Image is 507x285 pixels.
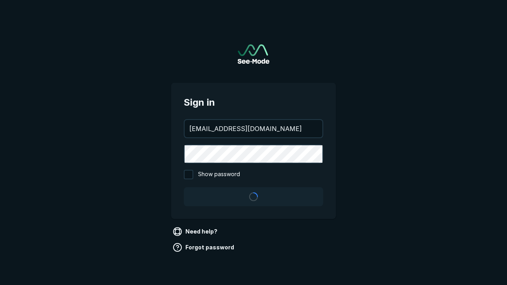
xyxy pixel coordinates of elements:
a: Go to sign in [238,44,269,64]
span: Show password [198,170,240,179]
a: Need help? [171,225,221,238]
a: Forgot password [171,241,237,254]
span: Sign in [184,95,323,110]
input: your@email.com [185,120,322,137]
img: See-Mode Logo [238,44,269,64]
